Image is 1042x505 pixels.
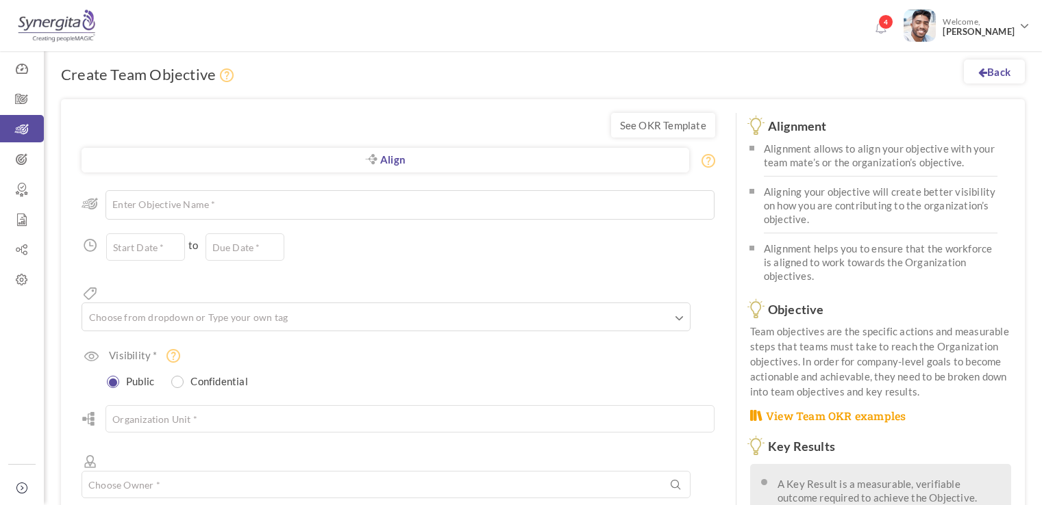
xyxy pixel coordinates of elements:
a: View Team OKR examples [750,409,906,424]
i: Organization Unit [82,412,95,426]
i: Visibility [84,352,99,361]
i: Aligned Objective [365,154,377,164]
img: Logo [16,9,97,43]
i: Duration [82,237,99,255]
a: See OKR Template [611,113,715,138]
i: Objective Name * [82,196,99,210]
label: Confidential [173,372,254,388]
h3: Alignment [750,120,1011,133]
li: Aligning your objective will create better visibility on how you are contributing to the organiza... [764,177,997,233]
i: Tags [82,285,99,302]
li: A Key Result is a measurable, verifiable outcome required to achieve the Objective. [778,474,1001,504]
li: Alignment allows to align your objective with your team mate’s or the organization’s objective. [764,140,997,177]
label: Visibility * [109,348,157,362]
label: Public [109,372,161,388]
span: to [188,238,198,252]
a: Notifications [869,18,891,40]
span: Welcome, [936,10,1018,44]
a: Photo Welcome,[PERSON_NAME] [898,4,1035,44]
img: Photo [904,10,936,42]
h1: Create Team Objective [61,65,238,86]
i: Owned by [82,453,99,471]
a: Back [964,60,1025,83]
h3: Objective [750,303,1011,317]
li: Alignment helps you to ensure that the workforce is aligned to work towards the Organization obje... [764,233,997,289]
span: 4 [878,14,893,29]
span: [PERSON_NAME] [943,27,1015,37]
h3: Key Results [750,440,1011,454]
a: Align [82,148,689,172]
p: Team objectives are the specific actions and measurable steps that teams must take to reach the O... [750,324,1011,399]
